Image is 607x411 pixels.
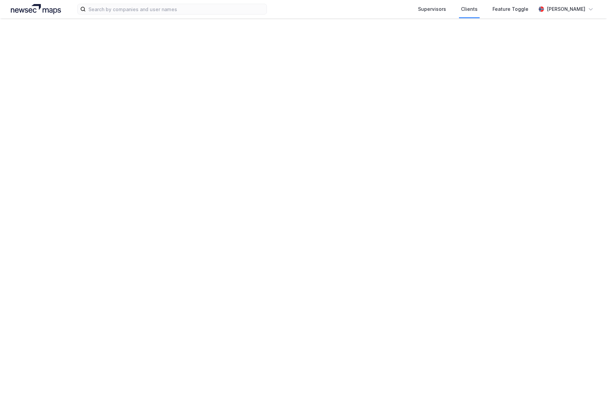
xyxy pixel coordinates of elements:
div: Feature Toggle [493,5,528,13]
div: Clients [461,5,478,13]
div: Supervisors [418,5,446,13]
div: [PERSON_NAME] [547,5,585,13]
img: logo.a4113a55bc3d86da70a041830d287a7e.svg [11,4,61,14]
input: Search by companies and user names [86,4,267,14]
